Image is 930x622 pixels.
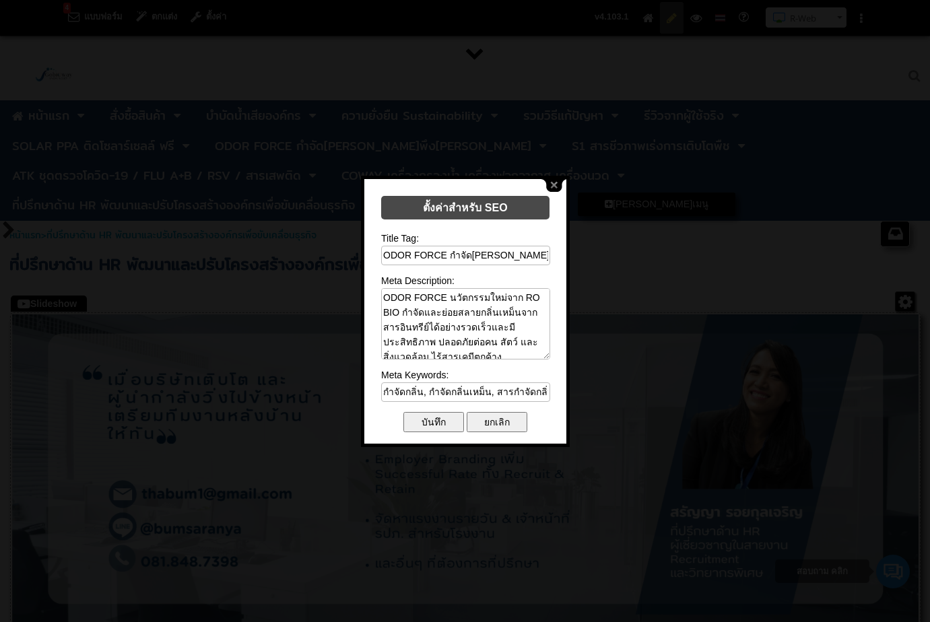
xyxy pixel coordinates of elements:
input: บันทึก [403,412,464,432]
h2: ตั้งค่าสำหรับ SEO [381,196,550,219]
label: Title Tag: [381,233,419,244]
button: close [541,179,567,192]
textarea: ODOR FORCE นวัตกรรมใหม่จาก RO BIO กำจัดและย่อยสลายกลิ่นเหม็นจากสารอินทรีย์ได้อย่างรวดเร็วและมีประ... [381,288,550,359]
label: Meta Keywords: [381,370,449,380]
input: ยกเลิก [467,412,527,432]
label: Meta Description: [381,275,455,286]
